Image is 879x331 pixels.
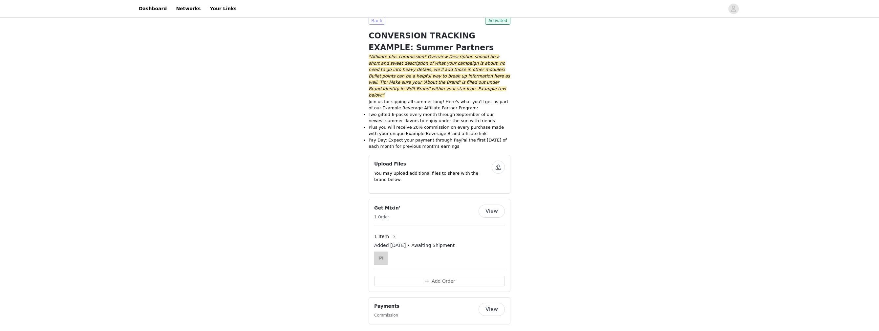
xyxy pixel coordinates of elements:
button: View [479,205,505,218]
h5: Commission [374,312,399,318]
h4: Get Mixin' [374,205,400,211]
h1: CONVERSION TRACKING EXAMPLE: Summer Partners [369,30,510,54]
div: avatar [730,4,737,14]
span: 1 Item [374,233,389,240]
span: Activated [485,17,510,25]
h5: 1 Order [374,214,400,220]
p: Join us for sipping all summer long! Here's what you'll get as part of our Example Beverage Affil... [369,99,510,111]
button: Add Order [374,276,505,286]
div: Get Mixin' [369,199,510,292]
img: Saturn [374,252,388,265]
h4: Upload Files [374,161,492,167]
button: View [479,303,505,316]
span: Added [DATE] • Awaiting Shipment [374,242,455,249]
li: Plus you will receive 20% commission on every purchase made with your unique Example Beverage Bra... [369,124,510,137]
em: *Affiliate plus commission* Overview Description should be a short and sweet description of what ... [369,54,510,98]
a: Your Links [206,1,241,16]
p: You may upload additional files to share with the brand below. [374,170,492,183]
h4: Payments [374,303,399,310]
a: Networks [172,1,204,16]
div: Payments [369,297,510,324]
li: Two gifted 6-packs every month through September of our newest summer flavors to enjoy under the ... [369,111,510,124]
li: Pay Day: Expect your payment through PayPal the first [DATE] of each month for previous month's e... [369,137,510,150]
button: Back [369,17,385,25]
a: Dashboard [135,1,171,16]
